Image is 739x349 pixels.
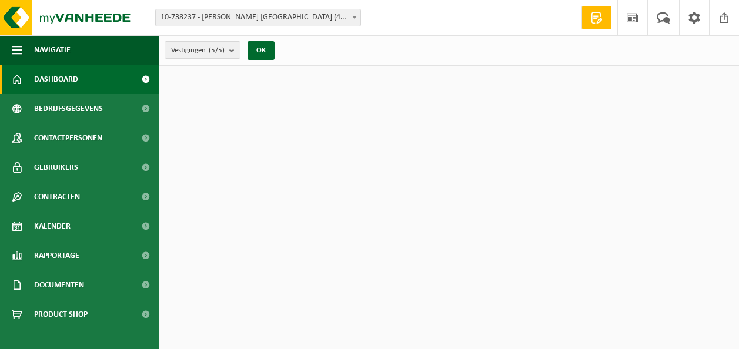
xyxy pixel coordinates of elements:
[34,212,71,241] span: Kalender
[34,300,88,329] span: Product Shop
[155,9,361,26] span: 10-738237 - DIEBOLD BELGIUM (494) - ZELLIK
[209,46,225,54] count: (5/5)
[165,41,240,59] button: Vestigingen(5/5)
[156,9,360,26] span: 10-738237 - DIEBOLD BELGIUM (494) - ZELLIK
[248,41,275,60] button: OK
[171,42,225,59] span: Vestigingen
[34,35,71,65] span: Navigatie
[34,65,78,94] span: Dashboard
[34,182,80,212] span: Contracten
[34,123,102,153] span: Contactpersonen
[34,153,78,182] span: Gebruikers
[34,241,79,270] span: Rapportage
[34,270,84,300] span: Documenten
[34,94,103,123] span: Bedrijfsgegevens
